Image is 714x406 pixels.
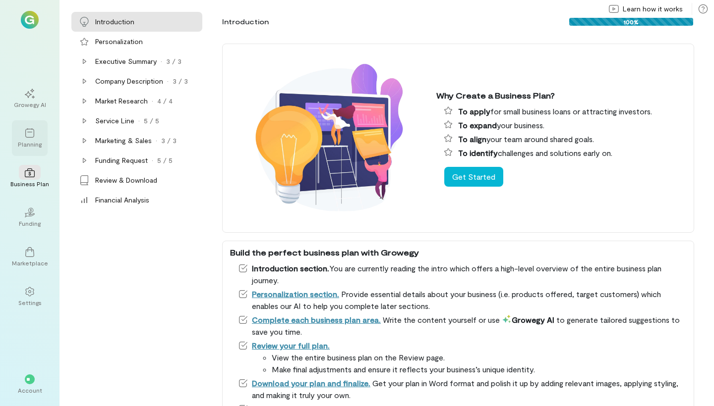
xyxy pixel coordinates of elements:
[95,175,157,185] div: Review & Download
[458,106,490,116] span: To apply
[436,90,686,101] div: Why Create a Business Plan?
[252,263,329,273] span: Introduction section.
[14,101,46,108] div: Growegy AI
[12,279,48,314] a: Settings
[95,195,149,205] div: Financial Analysis
[18,140,42,148] div: Planning
[152,155,153,165] div: ·
[252,315,381,324] a: Complete each business plan area.
[95,37,143,47] div: Personalization
[458,120,497,130] span: To expand
[161,56,162,66] div: ·
[252,341,330,350] a: Review your full plan.
[95,56,157,66] div: Executive Summary
[272,363,686,375] li: Make final adjustments and ensure it reflects your business’s unique identity.
[12,239,48,275] a: Marketplace
[95,17,134,27] div: Introduction
[144,116,159,126] div: 5 / 5
[444,105,686,117] li: for small business loans or attracting investors.
[272,352,686,363] li: View the entire business plan on the Review page.
[95,155,148,165] div: Funding Request
[230,247,686,258] div: Build the perfect business plan with Growegy
[167,76,169,86] div: ·
[238,288,686,312] li: Provide essential details about your business (i.e. products offered, target customers) which ena...
[238,262,686,286] li: You are currently reading the intro which offers a high-level overview of the entire business pla...
[157,96,173,106] div: 4 / 4
[12,160,48,196] a: Business Plan
[95,96,148,106] div: Market Research
[238,377,686,401] li: Get your plan in Word format and polish it up by adding relevant images, applying styling, and ma...
[230,50,428,227] img: Why create a business plan
[623,4,683,14] span: Learn how it works
[156,136,157,146] div: ·
[458,148,498,157] span: To identify
[12,200,48,235] a: Funding
[12,81,48,116] a: Growegy AI
[238,314,686,338] li: Write the content yourself or use to generate tailored suggestions to save you time.
[458,134,486,144] span: To align
[222,17,269,27] div: Introduction
[444,133,686,145] li: your team around shared goals.
[252,289,339,299] a: Personalization section.
[173,76,188,86] div: 3 / 3
[10,180,49,188] div: Business Plan
[152,96,153,106] div: ·
[157,155,173,165] div: 5 / 5
[166,56,181,66] div: 3 / 3
[12,120,48,156] a: Planning
[502,315,554,324] span: Growegy AI
[19,219,41,227] div: Funding
[138,116,140,126] div: ·
[444,119,686,131] li: your business.
[444,167,503,187] button: Get Started
[95,116,134,126] div: Service Line
[95,76,163,86] div: Company Description
[18,386,42,394] div: Account
[161,136,177,146] div: 3 / 3
[252,378,370,388] a: Download your plan and finalize.
[12,259,48,267] div: Marketplace
[95,136,152,146] div: Marketing & Sales
[18,299,42,306] div: Settings
[444,147,686,159] li: challenges and solutions early on.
